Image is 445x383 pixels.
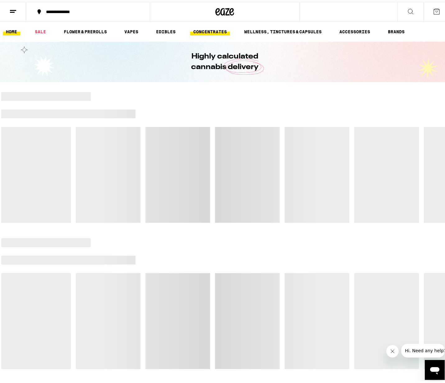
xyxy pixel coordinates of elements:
[32,26,49,34] a: SALE
[401,342,445,356] iframe: Message from company
[385,26,408,34] a: BRANDS
[61,26,110,34] a: FLOWER & PREROLLS
[241,26,325,34] a: WELLNESS, TINCTURES & CAPSULES
[386,343,399,356] iframe: Close message
[3,26,20,34] a: HOME
[4,4,45,9] span: Hi. Need any help?
[425,358,445,378] iframe: Button to launch messaging window
[174,49,276,71] h1: Highly calculated cannabis delivery
[190,26,230,34] a: CONCENTRATES
[336,26,373,34] a: ACCESSORIES
[121,26,141,34] a: VAPES
[153,26,179,34] a: EDIBLES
